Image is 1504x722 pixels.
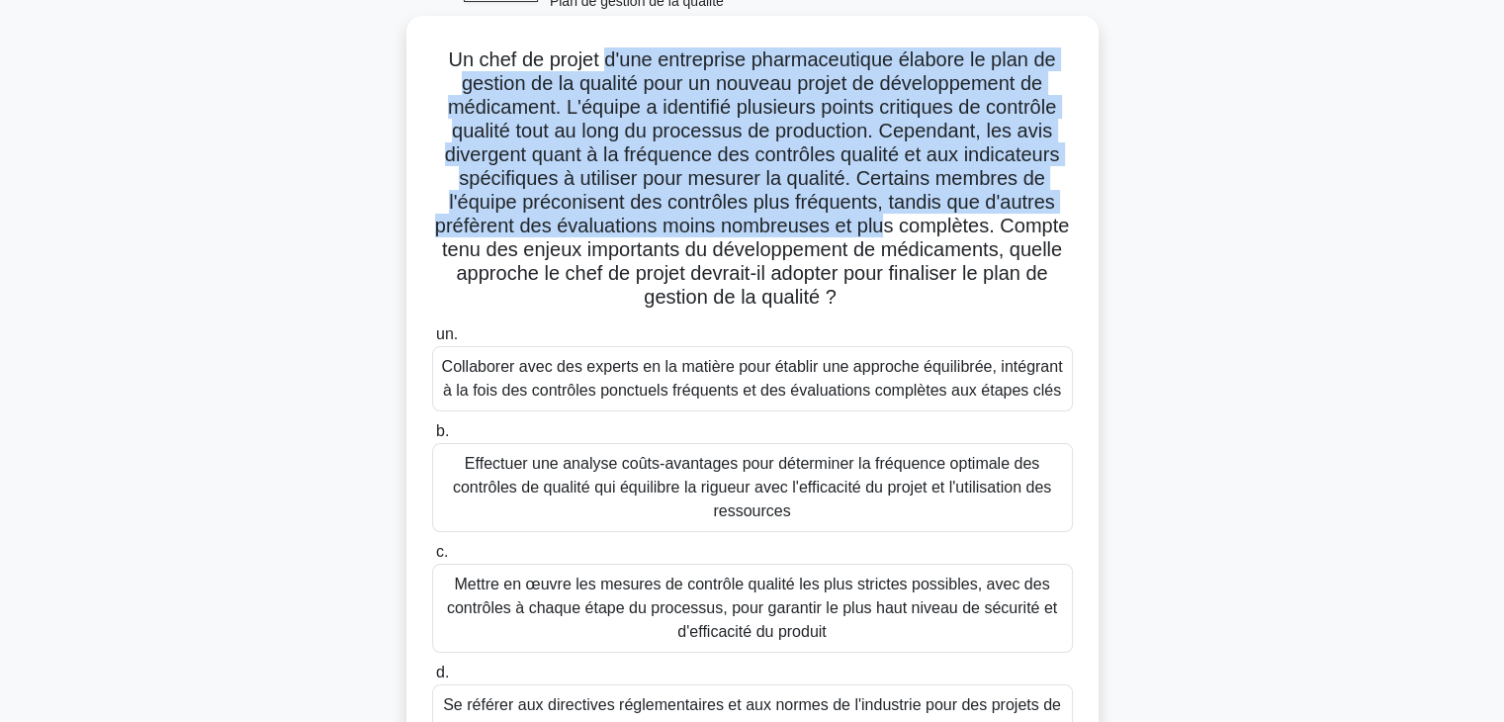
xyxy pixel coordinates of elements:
font: Mettre en œuvre les mesures de contrôle qualité les plus strictes possibles, avec des contrôles à... [447,576,1057,640]
font: un. [436,325,458,342]
font: Un chef de projet d'une entreprise pharmaceutique élabore le plan de gestion de la qualité pour u... [435,48,1069,308]
font: c. [436,543,448,560]
font: Effectuer une analyse coûts-avantages pour déterminer la fréquence optimale des contrôles de qual... [453,455,1051,519]
font: b. [436,422,449,439]
font: d. [436,664,449,680]
font: Collaborer avec des experts en la matière pour établir une approche équilibrée, intégrant à la fo... [442,358,1063,399]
